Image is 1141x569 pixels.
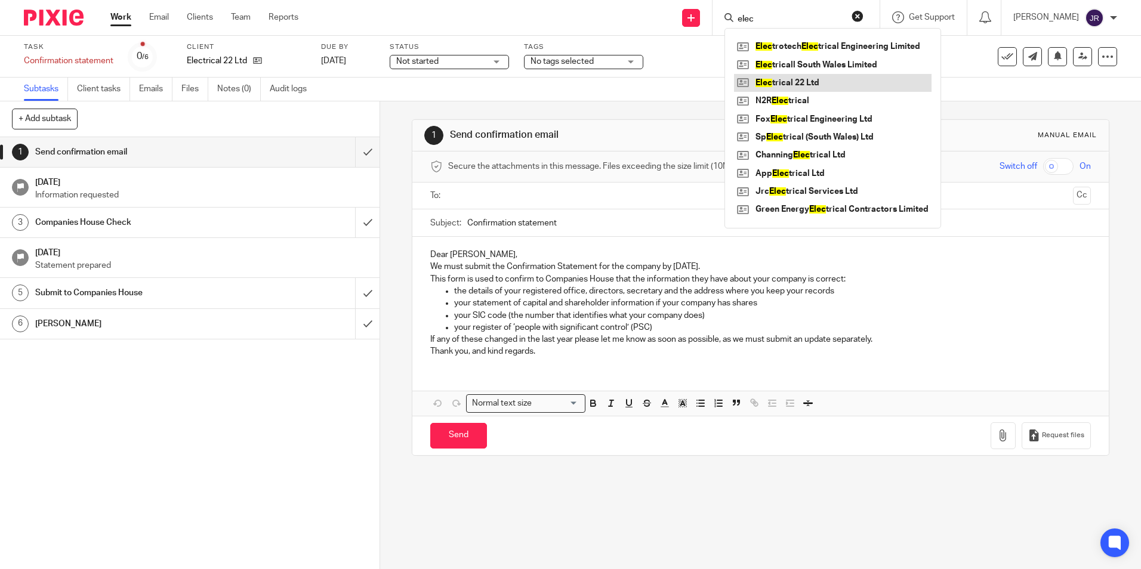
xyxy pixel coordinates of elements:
[24,55,113,67] div: Confirmation statement
[1085,8,1104,27] img: svg%3E
[12,109,78,129] button: + Add subtask
[149,11,169,23] a: Email
[35,189,368,201] p: Information requested
[35,315,240,333] h1: [PERSON_NAME]
[142,54,149,60] small: /6
[137,50,149,63] div: 0
[430,273,1090,285] p: This form is used to confirm to Companies House that the information they have about your company...
[187,42,306,52] label: Client
[736,14,844,25] input: Search
[35,143,240,161] h1: Send confirmation email
[231,11,251,23] a: Team
[390,42,509,52] label: Status
[454,321,1090,333] p: your register of ‘people with significant control’ (PSC)
[430,217,461,229] label: Subject:
[187,11,213,23] a: Clients
[430,249,1090,261] p: Dear [PERSON_NAME],
[270,78,316,101] a: Audit logs
[187,55,247,67] p: Electrical 22 Ltd
[24,78,68,101] a: Subtasks
[531,57,594,66] span: No tags selected
[430,423,487,449] input: Send
[217,78,261,101] a: Notes (0)
[12,284,29,301] div: 5
[454,310,1090,321] p: your SIC code (the number that identifies what your company does)
[24,10,84,26] img: Pixie
[424,126,443,145] div: 1
[24,42,113,52] label: Task
[469,397,534,410] span: Normal text size
[321,42,375,52] label: Due by
[1042,431,1084,440] span: Request files
[1080,160,1091,172] span: On
[12,316,29,332] div: 6
[430,261,1090,273] p: We must submit the Confirmation Statement for the company by [DATE].
[1022,422,1091,449] button: Request files
[12,144,29,160] div: 1
[396,57,439,66] span: Not started
[1013,11,1079,23] p: [PERSON_NAME]
[852,10,864,22] button: Clear
[466,394,585,413] div: Search for option
[139,78,172,101] a: Emails
[535,397,578,410] input: Search for option
[430,345,1090,357] p: Thank you, and kind regards.
[35,259,368,271] p: Statement prepared
[35,174,368,188] h1: [DATE]
[454,297,1090,309] p: your statement of capital and shareholder information if your company has shares
[454,285,1090,297] p: the details of your registered office, directors, secretary and the address where you keep your r...
[181,78,208,101] a: Files
[1038,131,1097,140] div: Manual email
[110,11,131,23] a: Work
[35,214,240,231] h1: Companies House Check
[448,160,847,172] span: Secure the attachments in this message. Files exceeding the size limit (10MB) will be secured aut...
[269,11,298,23] a: Reports
[430,333,1090,345] p: If any of these changed in the last year please let me know as soon as possible, as we must submi...
[1073,187,1091,205] button: Cc
[450,129,786,141] h1: Send confirmation email
[909,13,955,21] span: Get Support
[35,244,368,259] h1: [DATE]
[524,42,643,52] label: Tags
[430,190,443,202] label: To:
[1000,160,1037,172] span: Switch off
[12,214,29,231] div: 3
[35,284,240,302] h1: Submit to Companies House
[77,78,130,101] a: Client tasks
[321,57,346,65] span: [DATE]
